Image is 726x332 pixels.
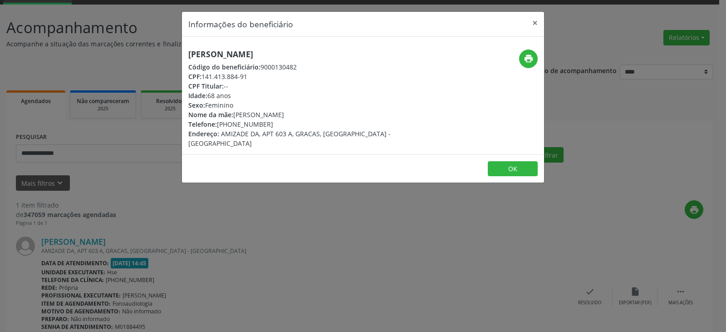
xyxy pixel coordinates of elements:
i: print [524,54,534,64]
div: [PERSON_NAME] [188,110,417,119]
h5: [PERSON_NAME] [188,50,417,59]
span: CPF Titular: [188,82,224,90]
span: Nome da mãe: [188,110,233,119]
button: Close [526,12,544,34]
button: OK [488,161,538,177]
span: Endereço: [188,129,219,138]
span: Código do beneficiário: [188,63,260,71]
span: Sexo: [188,101,205,109]
h5: Informações do beneficiário [188,18,293,30]
div: 9000130482 [188,62,417,72]
button: print [519,50,538,68]
span: CPF: [188,72,201,81]
span: AMIZADE DA, APT 603 A, GRACAS, [GEOGRAPHIC_DATA] - [GEOGRAPHIC_DATA] [188,129,391,148]
div: 68 anos [188,91,417,100]
span: Idade: [188,91,207,100]
div: Feminino [188,100,417,110]
span: Telefone: [188,120,217,129]
div: [PHONE_NUMBER] [188,119,417,129]
div: 141.413.884-91 [188,72,417,81]
div: -- [188,81,417,91]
